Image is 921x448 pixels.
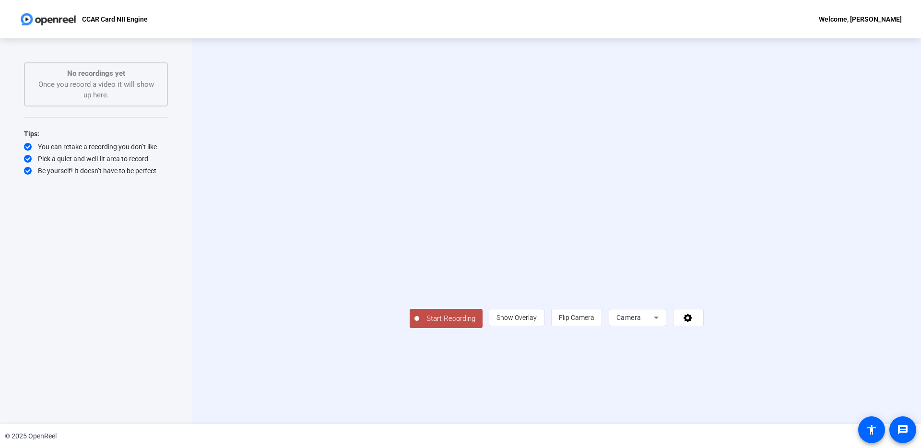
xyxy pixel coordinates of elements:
[5,431,57,441] div: © 2025 OpenReel
[82,13,148,25] p: CCAR Card NII Engine
[35,68,157,79] p: No recordings yet
[866,424,877,436] mat-icon: accessibility
[819,13,902,25] div: Welcome, [PERSON_NAME]
[410,309,483,328] button: Start Recording
[616,314,641,321] span: Camera
[24,154,168,164] div: Pick a quiet and well-lit area to record
[897,424,909,436] mat-icon: message
[559,314,594,321] span: Flip Camera
[496,314,537,321] span: Show Overlay
[419,313,483,324] span: Start Recording
[35,68,157,101] div: Once you record a video it will show up here.
[24,128,168,140] div: Tips:
[24,142,168,152] div: You can retake a recording you don’t like
[489,309,544,326] button: Show Overlay
[551,309,602,326] button: Flip Camera
[24,166,168,176] div: Be yourself! It doesn’t have to be perfect
[19,10,77,29] img: OpenReel logo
